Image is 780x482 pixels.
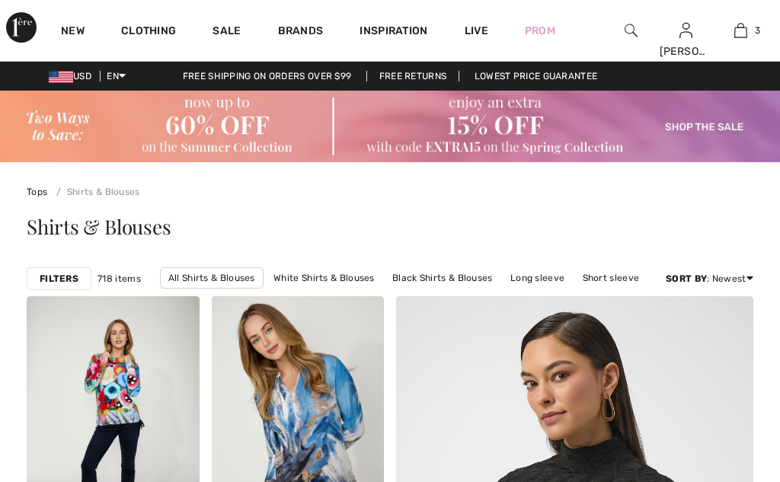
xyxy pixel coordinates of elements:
a: New [61,24,85,40]
a: Black Shirts & Blouses [385,268,500,288]
a: Prom [525,23,555,39]
a: Long sleeve [503,268,572,288]
span: Shirts & Blouses [27,213,171,240]
a: Clothing [121,24,176,40]
a: 3 [714,21,767,40]
a: ¾ sleeve [201,289,256,308]
a: Shirts & Blouses [50,187,140,197]
strong: Sort By [666,273,707,284]
div: [PERSON_NAME] [660,43,713,59]
a: [PERSON_NAME] Shirts & Blouses [299,289,465,308]
a: Free shipping on orders over $99 [171,71,364,81]
img: My Bag [734,21,747,40]
span: 718 items [97,272,141,286]
span: EN [107,71,126,81]
a: Live [465,23,488,39]
img: 1ère Avenue [6,12,37,43]
strong: Filters [40,272,78,286]
img: My Info [679,21,692,40]
a: Short sleeve [575,268,647,288]
span: Inspiration [360,24,427,40]
a: Tops [27,187,47,197]
a: White Shirts & Blouses [266,268,382,288]
a: All Shirts & Blouses [160,267,264,289]
a: Sale [213,24,241,40]
a: Solid [259,289,296,308]
span: USD [49,71,97,81]
a: Sign In [679,23,692,37]
span: 3 [755,24,760,37]
a: Brands [278,24,324,40]
a: [PERSON_NAME] & Blouses [468,289,606,308]
a: Lowest Price Guarantee [462,71,610,81]
div: : Newest [666,272,753,286]
img: search the website [625,21,638,40]
a: Free Returns [366,71,460,81]
img: US Dollar [49,71,73,83]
